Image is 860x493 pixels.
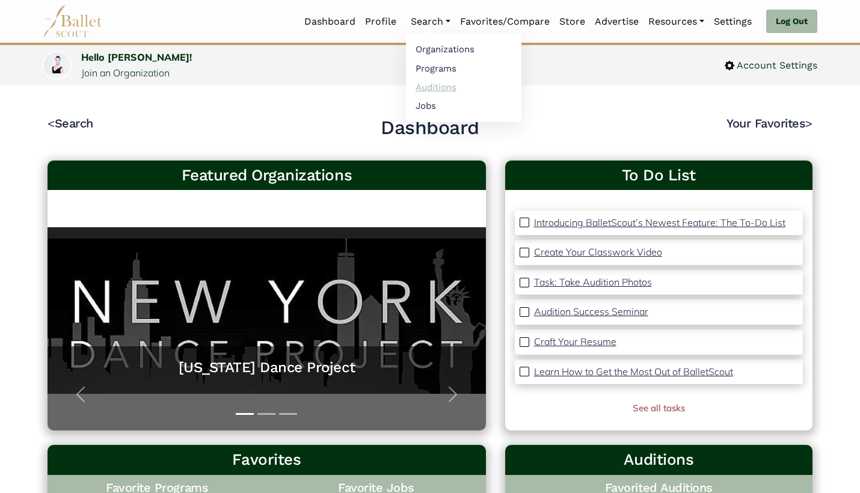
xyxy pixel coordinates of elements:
[725,58,817,73] a: Account Settings
[60,358,474,377] a: [US_STATE] Dance Project
[81,67,170,79] a: Join an Organization
[57,450,476,470] h3: Favorites
[57,165,476,186] h3: Featured Organizations
[534,275,652,290] a: Task: Take Audition Photos
[590,9,643,34] a: Advertise
[534,304,648,320] a: Audition Success Seminar
[455,9,554,34] a: Favorites/Compare
[534,246,662,258] p: Create Your Classwork Video
[406,78,521,96] a: Auditions
[534,215,785,231] a: Introducing BalletScout’s Newest Feature: The To-Do List
[805,115,812,130] code: >
[257,407,275,421] button: Slide 2
[534,366,733,378] p: Learn How to Get the Most Out of BalletScout
[534,276,652,288] p: Task: Take Audition Photos
[406,9,455,34] a: Search
[48,115,55,130] code: <
[534,216,785,228] p: Introducing BalletScout’s Newest Feature: The To-Do List
[515,165,803,186] a: To Do List
[709,9,757,34] a: Settings
[406,40,521,59] a: Organizations
[643,9,709,34] a: Resources
[60,202,474,221] h5: [US_STATE] Dance Project
[534,364,733,380] a: Learn How to Get the Most Out of BalletScout
[633,402,685,414] a: See all tasks
[44,52,70,73] img: profile picture
[48,116,93,130] a: <Search
[515,450,803,470] h3: Auditions
[554,9,590,34] a: Store
[406,59,521,78] a: Programs
[279,407,297,421] button: Slide 3
[534,305,648,317] p: Audition Success Seminar
[81,51,192,63] a: Hello [PERSON_NAME]!
[360,9,401,34] a: Profile
[766,10,817,34] a: Log Out
[534,335,616,348] p: Craft Your Resume
[236,407,254,421] button: Slide 1
[534,245,662,260] a: Create Your Classwork Video
[406,34,521,122] ul: Resources
[534,334,616,350] a: Craft Your Resume
[406,96,521,115] a: Jobs
[299,9,360,34] a: Dashboard
[734,58,817,73] span: Account Settings
[726,116,812,130] a: Your Favorites>
[60,202,474,418] a: [US_STATE] Dance ProjectThis program is all about helping dancers launch their careers—no matter ...
[381,115,479,141] h2: Dashboard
